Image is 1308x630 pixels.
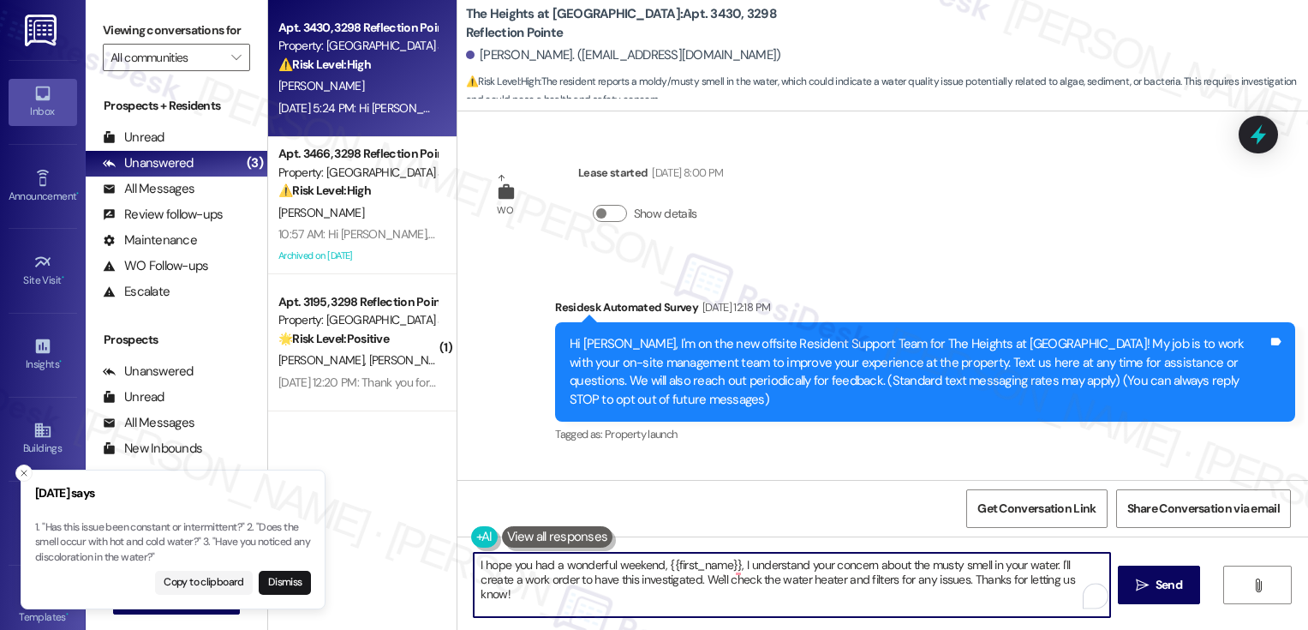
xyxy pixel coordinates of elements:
a: Buildings [9,416,77,462]
div: (3) [242,150,267,177]
span: • [76,188,79,200]
div: Apt. 3195, 3298 Reflection Pointe [278,293,437,311]
label: Show details [634,205,697,223]
div: [DATE] 12:18 PM [698,298,770,316]
div: Review follow-ups [103,206,223,224]
h3: [DATE] says [35,484,311,502]
button: Close toast [15,465,33,482]
textarea: To enrich screen reader interactions, please activate Accessibility in Grammarly extension settings [474,553,1110,617]
div: Unread [103,388,164,406]
div: Property: [GEOGRAPHIC_DATA] at [GEOGRAPHIC_DATA] [278,311,437,329]
span: [PERSON_NAME] [278,352,369,368]
div: Maintenance [103,231,197,249]
a: Leads [9,501,77,547]
a: Inbox [9,79,77,125]
div: All Messages [103,414,194,432]
span: • [59,356,62,368]
input: All communities [110,44,223,71]
div: Escalate [103,283,170,301]
div: Prospects [86,331,267,349]
button: Get Conversation Link [966,489,1107,528]
div: Property: [GEOGRAPHIC_DATA] at [GEOGRAPHIC_DATA] [278,37,437,55]
label: Viewing conversations for [103,17,250,44]
b: The Heights at [GEOGRAPHIC_DATA]: Apt. 3430, 3298 Reflection Pointe [466,5,809,42]
p: 1. "Has this issue been constant or intermittent?" 2. "Does the smell occur with hot and cold wat... [35,520,311,566]
div: Tagged as: [555,422,1295,447]
span: Get Conversation Link [977,500,1096,518]
span: Share Conversation via email [1127,500,1280,518]
div: Apt. 3466, 3298 Reflection Pointe [278,145,437,163]
div: [PERSON_NAME]. ([EMAIL_ADDRESS][DOMAIN_NAME]) [466,46,781,64]
a: Insights • [9,332,77,378]
button: Share Conversation via email [1116,489,1291,528]
button: Copy to clipboard [155,571,254,595]
strong: ⚠️ Risk Level: High [278,57,371,72]
button: Dismiss [259,571,311,595]
div: WO Follow-ups [103,257,208,275]
div: Unanswered [103,363,194,381]
span: [PERSON_NAME] [278,78,364,93]
div: Lease started [578,164,723,188]
div: Property: [GEOGRAPHIC_DATA] at [GEOGRAPHIC_DATA] [278,164,437,182]
div: Residesk Automated Survey [555,298,1295,322]
div: Unread [103,129,164,147]
div: All Messages [103,180,194,198]
div: Archived on [DATE] [277,245,439,267]
div: [DATE] 8:00 PM [648,164,723,182]
strong: ⚠️ Risk Level: High [278,183,371,198]
i:  [231,51,241,64]
span: : The resident reports a moldy/musty smell in the water, which could indicate a water quality iss... [466,73,1308,110]
span: [PERSON_NAME] [368,352,454,368]
span: Property launch [605,427,677,441]
div: WO [497,201,513,219]
i:  [1136,579,1149,592]
div: New Inbounds [103,440,202,458]
button: Send [1118,566,1201,604]
span: • [62,272,64,284]
strong: 🌟 Risk Level: Positive [278,331,389,346]
div: Hi [PERSON_NAME], I'm on the new offsite Resident Support Team for The Heights at [GEOGRAPHIC_DAT... [570,335,1268,409]
div: Apt. 3430, 3298 Reflection Pointe [278,19,437,37]
span: • [66,609,69,621]
span: Send [1156,576,1182,594]
div: Unanswered [103,154,194,172]
a: Site Visit • [9,248,77,294]
div: Prospects + Residents [86,97,267,115]
span: [PERSON_NAME] [278,205,364,220]
i:  [1251,579,1264,592]
strong: ⚠️ Risk Level: High [466,75,540,88]
img: ResiDesk Logo [25,15,60,46]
